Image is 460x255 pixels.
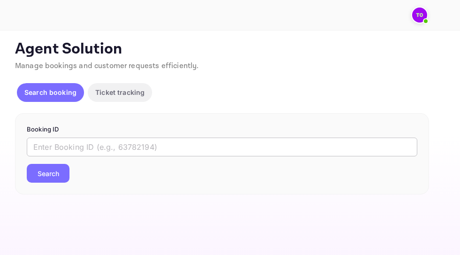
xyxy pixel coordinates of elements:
[412,8,427,23] img: Traveloka3PS 02
[27,164,69,183] button: Search
[95,87,145,97] p: Ticket tracking
[15,40,443,59] p: Agent Solution
[27,125,417,134] p: Booking ID
[15,61,199,71] span: Manage bookings and customer requests efficiently.
[24,87,77,97] p: Search booking
[27,138,417,156] input: Enter Booking ID (e.g., 63782194)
